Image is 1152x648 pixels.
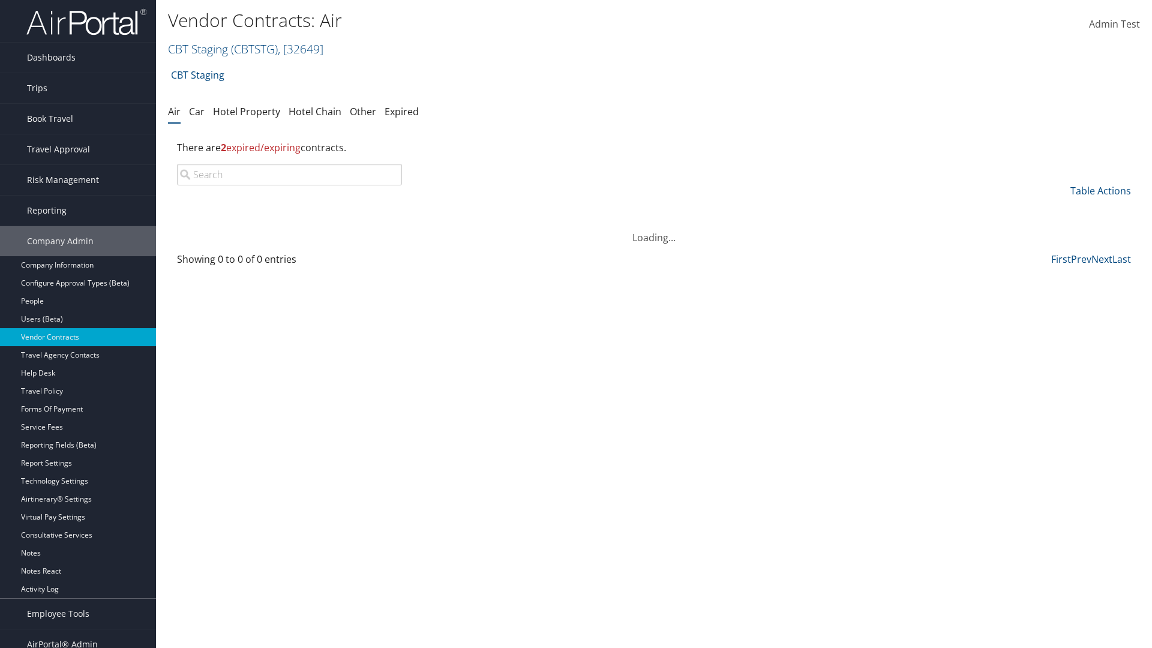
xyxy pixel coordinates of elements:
[27,134,90,164] span: Travel Approval
[177,164,402,185] input: Search
[385,105,419,118] a: Expired
[1112,253,1131,266] a: Last
[289,105,341,118] a: Hotel Chain
[1051,253,1071,266] a: First
[27,196,67,226] span: Reporting
[278,41,323,57] span: , [ 32649 ]
[168,8,816,33] h1: Vendor Contracts: Air
[1091,253,1112,266] a: Next
[221,141,226,154] strong: 2
[168,105,181,118] a: Air
[27,165,99,195] span: Risk Management
[231,41,278,57] span: ( CBTSTG )
[27,599,89,629] span: Employee Tools
[27,226,94,256] span: Company Admin
[350,105,376,118] a: Other
[1089,6,1140,43] a: Admin Test
[168,131,1140,164] div: There are contracts.
[26,8,146,36] img: airportal-logo.png
[27,43,76,73] span: Dashboards
[221,141,301,154] span: expired/expiring
[168,216,1140,245] div: Loading...
[168,41,323,57] a: CBT Staging
[177,252,402,272] div: Showing 0 to 0 of 0 entries
[27,73,47,103] span: Trips
[27,104,73,134] span: Book Travel
[1070,184,1131,197] a: Table Actions
[189,105,205,118] a: Car
[1089,17,1140,31] span: Admin Test
[213,105,280,118] a: Hotel Property
[1071,253,1091,266] a: Prev
[171,63,224,87] a: CBT Staging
